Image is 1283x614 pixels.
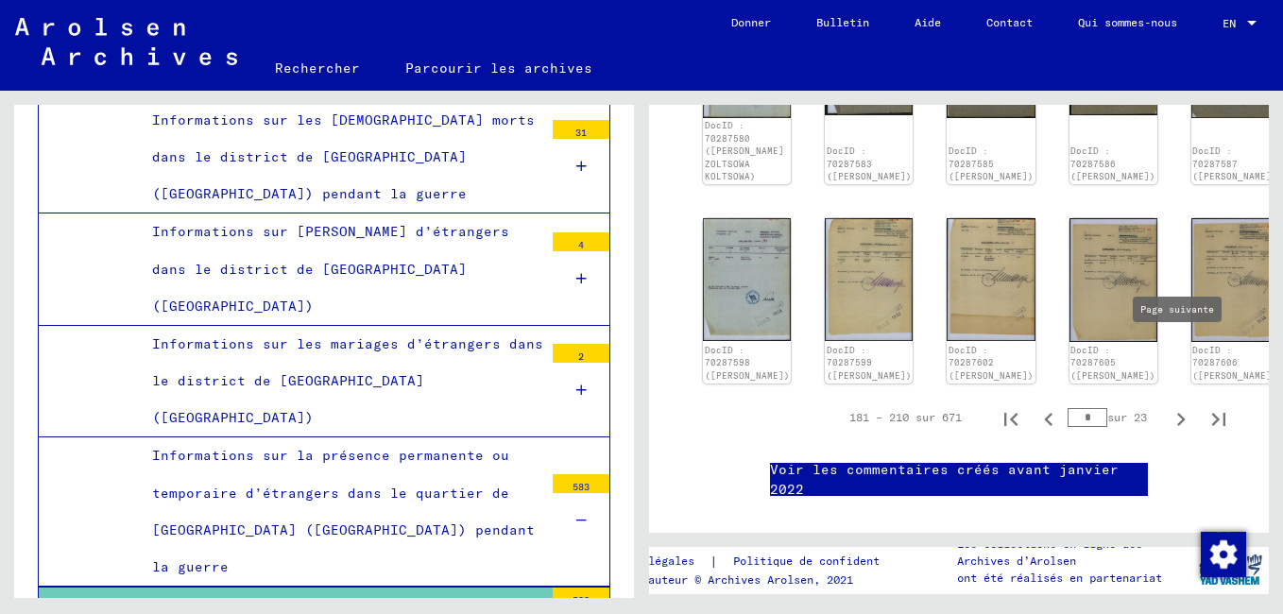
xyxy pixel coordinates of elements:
div: 31 [553,120,609,139]
img: Arolsen_neg.svg [15,18,237,65]
font: | [710,552,718,571]
div: 181 – 210 sur 671 [849,409,962,426]
div: Informations sur [PERSON_NAME] d’étrangers dans le district de [GEOGRAPHIC_DATA] ([GEOGRAPHIC_DATA]) [138,213,543,325]
img: 001.jpg [703,218,791,341]
a: Voir les commentaires créés avant janvier 2022 [770,460,1148,500]
a: DocID : 70287606 ([PERSON_NAME]) [1192,345,1277,381]
img: 001.jpg [1191,218,1279,342]
a: DocID : 70287583 ([PERSON_NAME]) [827,145,912,181]
a: DocID : 70287587 ([PERSON_NAME]) [1192,145,1277,181]
p: Les collections en ligne des Archives d’Arolsen [957,536,1191,570]
a: Parcourir les archives [383,45,615,91]
button: Première page [992,399,1030,436]
img: 001.jpg [1069,218,1157,342]
img: yv_logo.png [1195,546,1266,593]
a: DocID : 70287586 ([PERSON_NAME]) [1070,145,1155,181]
a: DocID : 70287580 ([PERSON_NAME] ZOLTSOWA KOLTSOWA) [705,120,784,181]
a: Politique de confidentialité [718,552,942,571]
a: DocID : 70287599 ([PERSON_NAME]) [827,345,912,381]
a: DocID : 70287585 ([PERSON_NAME]) [949,145,1034,181]
p: Droits d’auteur © Archives Arolsen, 2021 [589,571,942,588]
img: 001.jpg [947,218,1035,341]
a: DocID : 70287605 ([PERSON_NAME]) [1070,345,1155,381]
img: 001.jpg [825,218,913,341]
div: 2 [553,344,609,363]
a: Rechercher [252,45,383,91]
button: Page suivante [1162,399,1200,436]
a: DocID : 70287602 ([PERSON_NAME]) [949,345,1034,381]
font: sur 23 [1107,411,1147,425]
span: EN [1223,17,1243,30]
div: 583 [553,474,609,493]
div: Informations sur les mariages d’étrangers dans le district de [GEOGRAPHIC_DATA] ([GEOGRAPHIC_DATA]) [138,326,543,437]
button: Page précédente [1030,399,1068,436]
img: Modifier le consentement [1201,532,1246,577]
p: ont été réalisés en partenariat avec [957,570,1191,604]
button: Dernière page [1200,399,1238,436]
div: 4 [553,232,609,251]
div: Informations sur la présence permanente ou temporaire d’étrangers dans le quartier de [GEOGRAPHIC... [138,437,543,586]
div: 583 [553,588,609,606]
a: DocID : 70287598 ([PERSON_NAME]) [705,345,790,381]
a: Mentions légales [589,552,710,571]
div: Informations sur les [DEMOGRAPHIC_DATA] morts dans le district de [GEOGRAPHIC_DATA] ([GEOGRAPHIC_... [138,102,543,213]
